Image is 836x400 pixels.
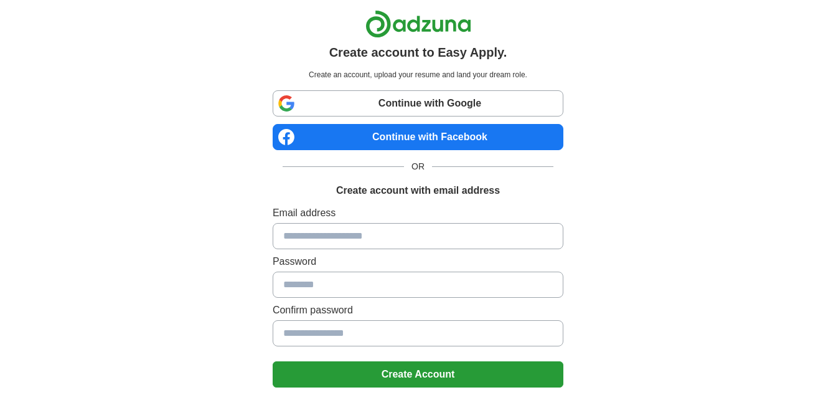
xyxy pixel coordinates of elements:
button: Create Account [273,361,563,388]
h1: Create account with email address [336,183,500,198]
img: Adzuna logo [365,10,471,38]
span: OR [404,160,432,173]
h1: Create account to Easy Apply. [329,43,507,62]
a: Continue with Facebook [273,124,563,150]
label: Password [273,254,563,269]
a: Continue with Google [273,90,563,117]
label: Email address [273,206,563,221]
p: Create an account, upload your resume and land your dream role. [275,69,561,80]
label: Confirm password [273,303,563,318]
